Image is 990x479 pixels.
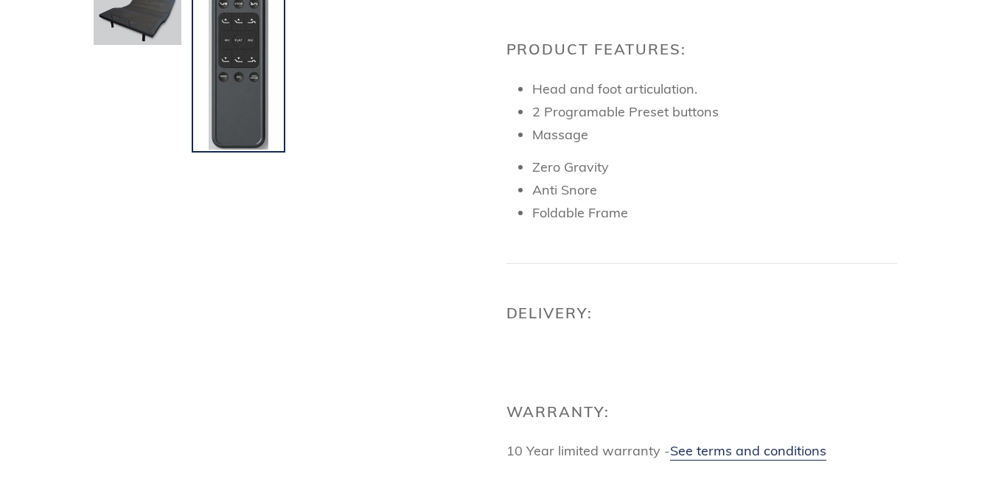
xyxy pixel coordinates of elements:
a: See terms and conditions [670,442,826,461]
h2: Delivery: [506,304,897,322]
h2: Product Features: [506,41,897,58]
li: Massage [532,125,897,144]
p: 10 Year limited warranty - [506,441,897,461]
p: Anti Snore [532,180,897,200]
li: Zero Gravity [532,157,897,177]
p: 2 Programable Preset buttons [532,102,897,122]
h2: Warranty: [506,403,897,421]
li: Foldable Frame [532,203,897,223]
p: Head and foot articulation. [532,79,897,99]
